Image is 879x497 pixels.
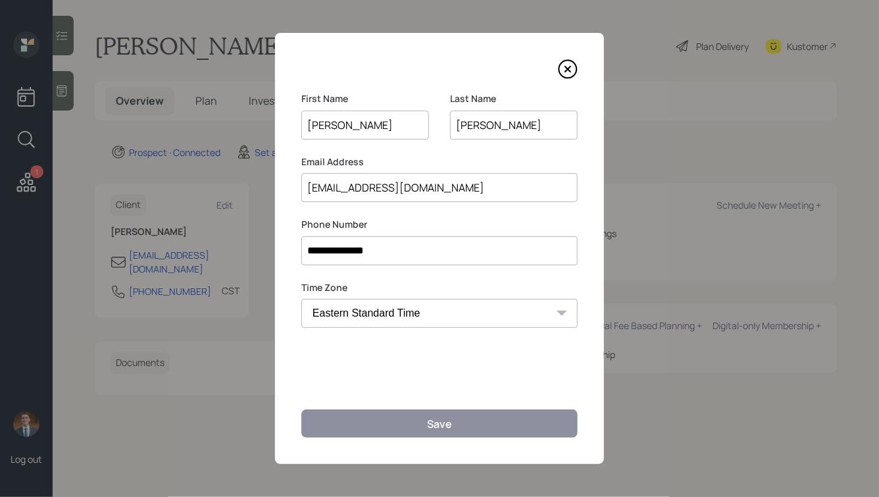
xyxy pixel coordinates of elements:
[301,409,578,438] button: Save
[301,92,429,105] label: First Name
[301,281,578,294] label: Time Zone
[450,92,578,105] label: Last Name
[427,417,452,431] div: Save
[301,155,578,169] label: Email Address
[301,218,578,231] label: Phone Number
